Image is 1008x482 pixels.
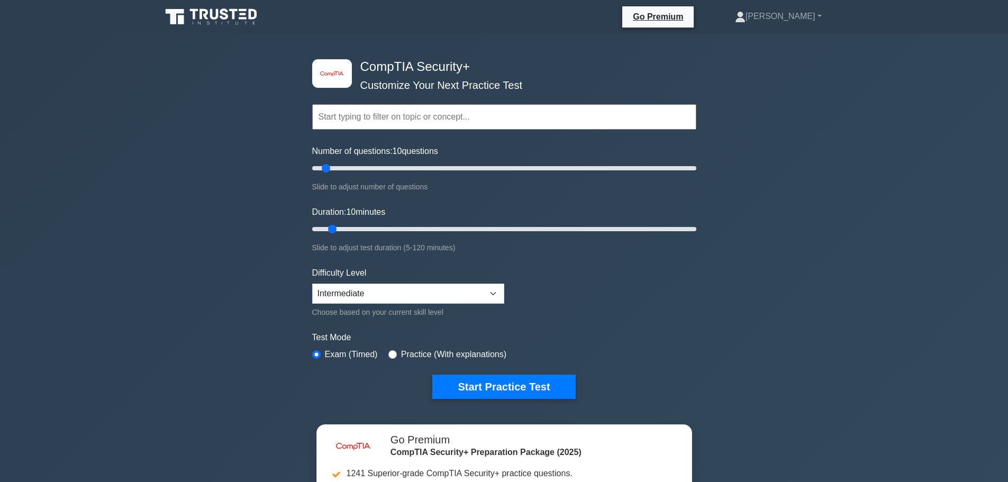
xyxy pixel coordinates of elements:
[325,348,378,361] label: Exam (Timed)
[393,147,402,156] span: 10
[346,207,356,216] span: 10
[312,306,504,319] div: Choose based on your current skill level
[312,241,696,254] div: Slide to adjust test duration (5-120 minutes)
[312,331,696,344] label: Test Mode
[401,348,506,361] label: Practice (With explanations)
[312,267,367,279] label: Difficulty Level
[312,104,696,130] input: Start typing to filter on topic or concept...
[312,180,696,193] div: Slide to adjust number of questions
[626,10,689,23] a: Go Premium
[710,6,847,27] a: [PERSON_NAME]
[432,375,575,399] button: Start Practice Test
[312,206,386,219] label: Duration: minutes
[312,145,438,158] label: Number of questions: questions
[356,59,644,75] h4: CompTIA Security+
